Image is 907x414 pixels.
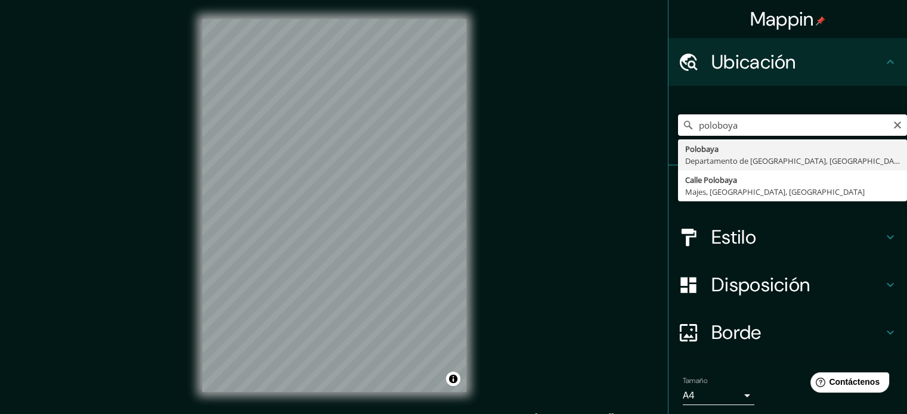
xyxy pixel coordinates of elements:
[711,320,761,345] font: Borde
[816,16,825,26] img: pin-icon.png
[683,389,695,401] font: A4
[685,175,737,185] font: Calle Polobaya
[711,49,796,74] font: Ubicación
[668,38,907,86] div: Ubicación
[750,7,814,32] font: Mappin
[683,376,707,385] font: Tamaño
[801,368,894,401] iframe: Lanzador de widgets de ayuda
[893,119,902,130] button: Claro
[685,186,865,197] font: Majes, [GEOGRAPHIC_DATA], [GEOGRAPHIC_DATA]
[711,272,810,297] font: Disposición
[685,155,905,166] font: Departamento de [GEOGRAPHIC_DATA], [GEOGRAPHIC_DATA]
[446,372,460,386] button: Activar o desactivar atribución
[683,386,754,405] div: A4
[678,114,907,136] input: Elige tu ciudad o zona
[202,19,466,392] canvas: Mapa
[668,166,907,213] div: Patas
[685,144,719,154] font: Polobaya
[668,261,907,309] div: Disposición
[711,225,756,250] font: Estilo
[668,309,907,356] div: Borde
[668,213,907,261] div: Estilo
